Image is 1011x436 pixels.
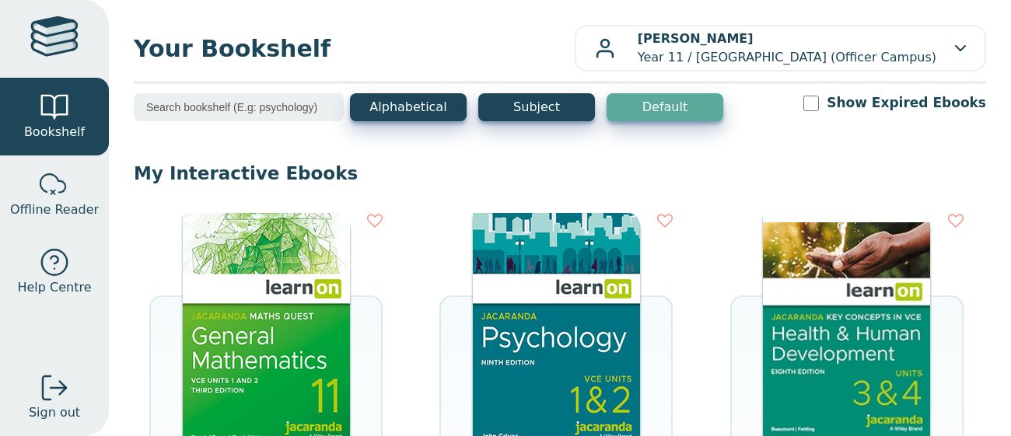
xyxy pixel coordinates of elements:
span: Bookshelf [24,123,85,141]
p: My Interactive Ebooks [134,162,986,185]
span: Your Bookshelf [134,31,575,66]
span: Help Centre [17,278,91,297]
p: Year 11 / [GEOGRAPHIC_DATA] (Officer Campus) [638,30,936,67]
button: [PERSON_NAME]Year 11 / [GEOGRAPHIC_DATA] (Officer Campus) [575,25,986,72]
button: Alphabetical [350,93,467,121]
button: Default [607,93,723,121]
span: Offline Reader [10,201,99,219]
button: Subject [478,93,595,121]
span: Sign out [29,403,80,422]
input: Search bookshelf (E.g: psychology) [134,93,344,121]
b: [PERSON_NAME] [638,31,754,46]
label: Show Expired Ebooks [827,93,986,113]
